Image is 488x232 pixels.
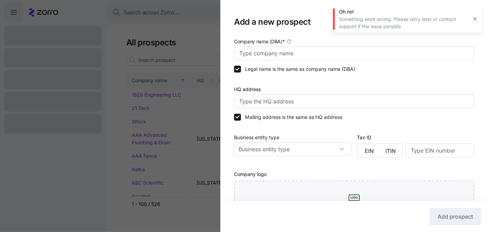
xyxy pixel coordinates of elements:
[241,114,342,121] label: Mailing address is the same as HQ address
[234,86,261,93] label: HQ address
[234,16,310,27] h1: Add a new prospect
[357,134,371,141] label: Tax ID
[234,170,267,178] label: Company logo
[234,134,279,141] label: Business entity type
[385,148,396,154] span: ITIN
[234,46,474,60] input: Type company name
[406,144,474,157] input: Type EIN number
[234,38,285,45] span: Company name (DBA) *
[339,8,467,15] div: Oh no!
[438,212,473,221] span: Add prospect
[241,66,355,73] label: Legal name is the same as company name (DBA)
[429,208,481,225] button: Add prospect
[234,142,351,156] input: Business entity type
[234,95,474,108] input: Type the HQ address
[365,148,374,154] span: EIN
[339,16,467,30] div: Something went wrong. Please retry later or contact support if the issue persists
